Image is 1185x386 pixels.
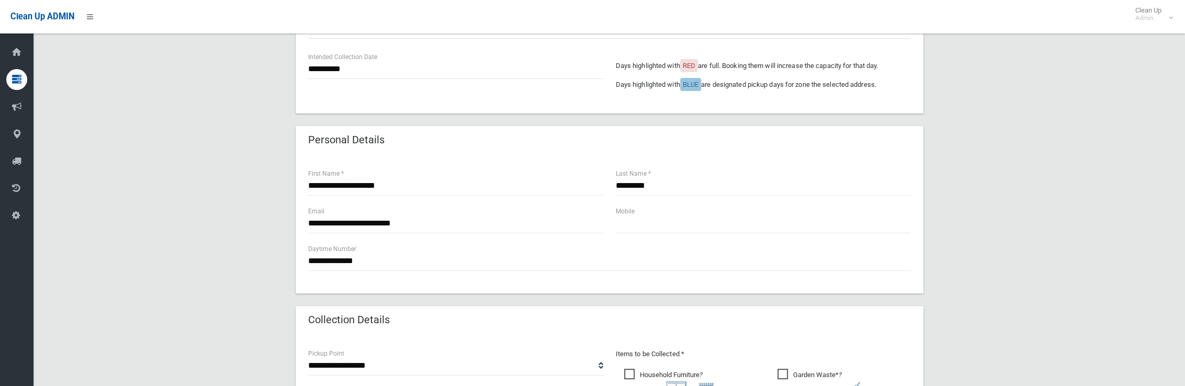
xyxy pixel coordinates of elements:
span: Clean Up ADMIN [10,12,74,21]
span: Clean Up [1130,6,1172,22]
span: BLUE [683,81,698,88]
header: Personal Details [296,130,397,150]
p: Days highlighted with are designated pickup days for zone the selected address. [616,78,911,91]
small: Admin [1135,14,1161,22]
span: RED [683,62,695,70]
header: Collection Details [296,310,402,330]
p: Items to be Collected * [616,348,911,360]
p: Days highlighted with are full. Booking them will increase the capacity for that day. [616,60,911,72]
